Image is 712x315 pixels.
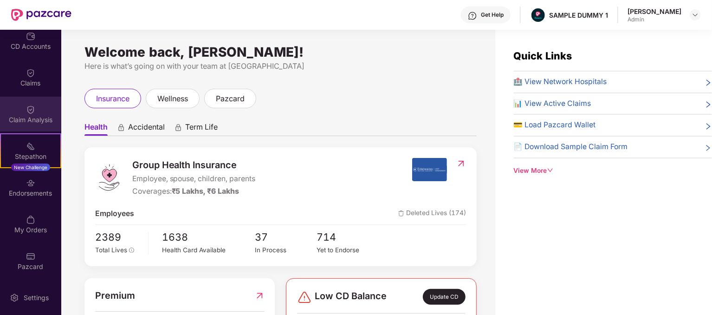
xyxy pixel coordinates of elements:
span: down [547,167,554,174]
img: RedirectIcon [255,289,265,303]
span: pazcard [216,93,245,105]
img: svg+xml;base64,PHN2ZyBpZD0iQ2xhaW0iIHhtbG5zPSJodHRwOi8vd3d3LnczLm9yZy8yMDAwL3N2ZyIgd2lkdGg9IjIwIi... [26,68,35,78]
img: New Pazcare Logo [11,9,71,21]
span: right [705,78,712,88]
img: deleteIcon [398,210,404,217]
img: RedirectIcon [456,159,466,168]
span: Group Health Insurance [132,158,256,172]
span: Total Lives [95,246,127,254]
span: Low CD Balance [315,289,387,305]
img: svg+xml;base64,PHN2ZyBpZD0iQ0RfQWNjb3VudHMiIGRhdGEtbmFtZT0iQ0QgQWNjb3VudHMiIHhtbG5zPSJodHRwOi8vd3... [26,32,35,41]
div: Get Help [481,11,504,19]
img: svg+xml;base64,PHN2ZyB4bWxucz0iaHR0cDovL3d3dy53My5vcmcvMjAwMC9zdmciIHdpZHRoPSIyMSIgaGVpZ2h0PSIyMC... [26,142,35,151]
span: info-circle [129,248,135,253]
img: svg+xml;base64,PHN2ZyBpZD0iQ2xhaW0iIHhtbG5zPSJodHRwOi8vd3d3LnczLm9yZy8yMDAwL3N2ZyIgd2lkdGg9IjIwIi... [26,105,35,114]
span: right [705,100,712,110]
div: Update CD [423,289,466,305]
span: 1638 [162,230,255,245]
div: Settings [21,293,52,302]
div: Stepathon [1,152,60,161]
div: Welcome back, [PERSON_NAME]! [84,48,477,56]
span: insurance [96,93,129,105]
div: animation [117,123,125,131]
div: Yet to Endorse [317,245,379,255]
img: svg+xml;base64,PHN2ZyBpZD0iRHJvcGRvd24tMzJ4MzIiIHhtbG5zPSJodHRwOi8vd3d3LnczLm9yZy8yMDAwL3N2ZyIgd2... [692,11,699,19]
span: Quick Links [514,50,572,62]
img: svg+xml;base64,PHN2ZyBpZD0iRW5kb3JzZW1lbnRzIiB4bWxucz0iaHR0cDovL3d3dy53My5vcmcvMjAwMC9zdmciIHdpZH... [26,178,35,188]
span: 📄 Download Sample Claim Form [514,141,628,153]
div: Here is what’s going on with your team at [GEOGRAPHIC_DATA] [84,60,477,72]
span: 714 [317,230,379,245]
span: right [705,121,712,131]
span: 💳 Load Pazcard Wallet [514,119,596,131]
div: Health Card Available [162,245,255,255]
img: svg+xml;base64,PHN2ZyBpZD0iU2V0dGluZy0yMHgyMCIgeG1sbnM9Imh0dHA6Ly93d3cudzMub3JnLzIwMDAvc3ZnIiB3aW... [10,293,19,302]
img: svg+xml;base64,PHN2ZyBpZD0iSGVscC0zMngzMiIgeG1sbnM9Imh0dHA6Ly93d3cudzMub3JnLzIwMDAvc3ZnIiB3aWR0aD... [468,11,477,20]
div: In Process [255,245,317,255]
div: Admin [628,16,681,23]
span: 37 [255,230,317,245]
span: 2389 [95,230,142,245]
span: 🏥 View Network Hospitals [514,76,607,88]
span: ₹5 Lakhs, ₹6 Lakhs [172,187,239,196]
span: Premium [95,289,135,303]
div: animation [174,123,182,131]
img: insurerIcon [412,158,447,181]
span: Employee, spouse, children, parents [132,173,256,185]
img: svg+xml;base64,PHN2ZyBpZD0iTXlfT3JkZXJzIiBkYXRhLW5hbWU9Ik15IE9yZGVycyIgeG1sbnM9Imh0dHA6Ly93d3cudz... [26,215,35,224]
div: SAMPLE DUMMY 1 [549,11,608,20]
span: right [705,143,712,153]
div: Coverages: [132,186,256,197]
img: svg+xml;base64,PHN2ZyBpZD0iUGF6Y2FyZCIgeG1sbnM9Imh0dHA6Ly93d3cudzMub3JnLzIwMDAvc3ZnIiB3aWR0aD0iMj... [26,252,35,261]
span: Accidental [128,122,165,136]
div: [PERSON_NAME] [628,7,681,16]
span: Employees [95,208,134,220]
span: wellness [157,93,188,105]
img: svg+xml;base64,PHN2ZyBpZD0iRGFuZ2VyLTMyeDMyIiB4bWxucz0iaHR0cDovL3d3dy53My5vcmcvMjAwMC9zdmciIHdpZH... [297,290,312,305]
div: View More [514,166,712,176]
span: Health [84,122,108,136]
img: Pazcare_Alternative_logo-01-01.png [531,8,545,22]
div: New Challenge [11,164,50,171]
span: 📊 View Active Claims [514,98,591,110]
img: logo [95,164,123,191]
span: Deleted Lives (174) [398,208,466,220]
span: Term Life [185,122,218,136]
